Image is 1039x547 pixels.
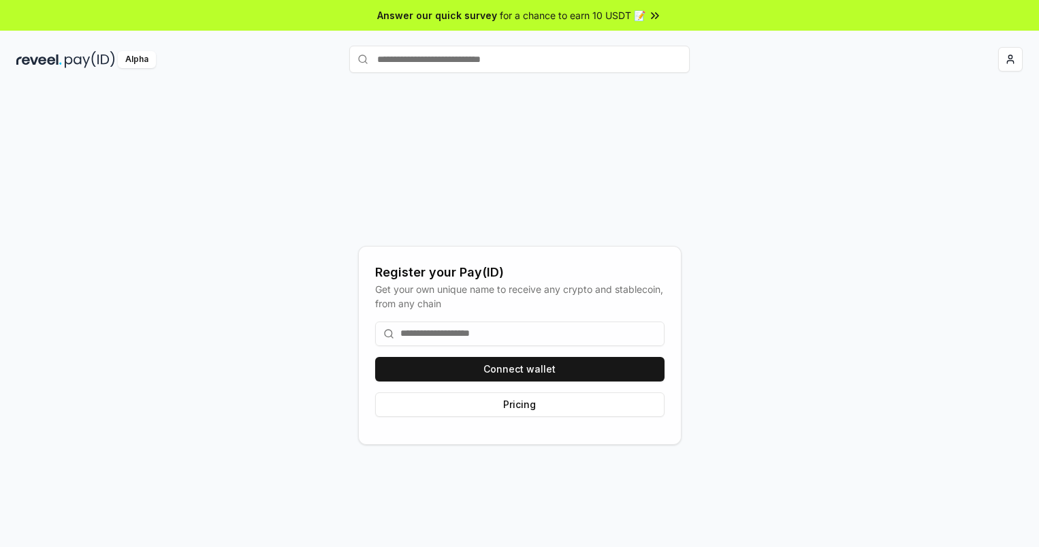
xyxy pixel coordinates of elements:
img: pay_id [65,51,115,68]
span: for a chance to earn 10 USDT 📝 [500,8,645,22]
div: Register your Pay(ID) [375,263,665,282]
img: reveel_dark [16,51,62,68]
div: Get your own unique name to receive any crypto and stablecoin, from any chain [375,282,665,311]
span: Answer our quick survey [377,8,497,22]
button: Pricing [375,392,665,417]
button: Connect wallet [375,357,665,381]
div: Alpha [118,51,156,68]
